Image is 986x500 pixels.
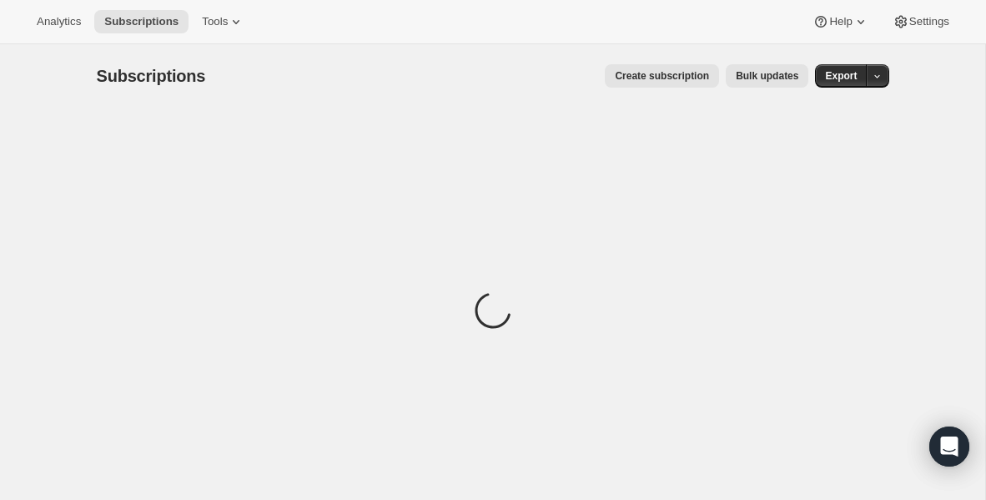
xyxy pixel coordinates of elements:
span: Analytics [37,15,81,28]
span: Bulk updates [736,69,798,83]
button: Create subscription [605,64,719,88]
button: Bulk updates [726,64,808,88]
button: Export [815,64,867,88]
span: Subscriptions [104,15,179,28]
span: Tools [202,15,228,28]
button: Help [802,10,878,33]
button: Analytics [27,10,91,33]
div: Open Intercom Messenger [929,427,969,467]
span: Subscriptions [97,67,206,85]
span: Settings [909,15,949,28]
button: Settings [883,10,959,33]
button: Tools [192,10,254,33]
button: Subscriptions [94,10,189,33]
span: Create subscription [615,69,709,83]
span: Help [829,15,852,28]
span: Export [825,69,857,83]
